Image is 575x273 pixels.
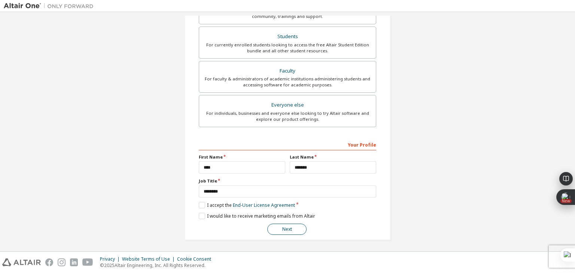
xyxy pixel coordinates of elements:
img: linkedin.svg [70,258,78,266]
img: youtube.svg [82,258,93,266]
div: For currently enrolled students looking to access the free Altair Student Edition bundle and all ... [204,42,371,54]
div: Privacy [100,256,122,262]
div: Website Terms of Use [122,256,177,262]
div: Your Profile [199,138,376,150]
div: Faculty [204,66,371,76]
button: Next [267,224,307,235]
label: Job Title [199,178,376,184]
img: instagram.svg [58,258,66,266]
div: For individuals, businesses and everyone else looking to try Altair software and explore our prod... [204,110,371,122]
div: Students [204,31,371,42]
img: facebook.svg [45,258,53,266]
label: First Name [199,154,285,160]
label: I accept the [199,202,295,208]
img: Altair One [4,2,97,10]
div: For faculty & administrators of academic institutions administering students and accessing softwa... [204,76,371,88]
label: Last Name [290,154,376,160]
p: © 2025 Altair Engineering, Inc. All Rights Reserved. [100,262,216,269]
a: End-User License Agreement [233,202,295,208]
div: Everyone else [204,100,371,110]
label: I would like to receive marketing emails from Altair [199,213,315,219]
div: Cookie Consent [177,256,216,262]
img: altair_logo.svg [2,258,41,266]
